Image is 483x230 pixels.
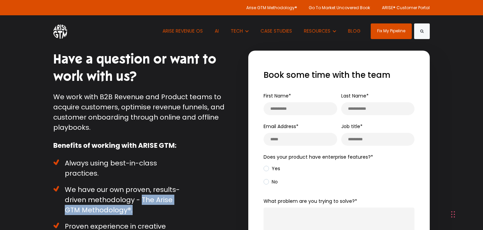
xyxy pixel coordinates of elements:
[226,15,254,47] button: Show submenu for TECH TECH
[341,92,366,99] span: Last Name
[341,123,360,130] span: Job title
[304,28,304,28] span: Show submenu for RESOURCES
[264,154,371,160] span: Does your product have enterprise features?
[255,15,297,47] a: CASE STUDIES
[264,198,355,205] span: What problem are you trying to solve?
[331,145,483,230] iframe: Chat Widget
[157,15,365,47] nav: Desktop navigation
[157,15,208,47] a: ARISE REVENUE OS
[304,28,330,34] span: RESOURCES
[231,28,243,34] span: TECH
[414,23,430,39] button: Search
[53,184,186,215] li: We have our own proven, results-driven methodology - The Arise GTM Methodology .
[264,179,278,185] span: No
[53,141,176,150] strong: Benefits of working with ARISE GTM:
[343,15,366,47] a: BLOG
[210,15,224,47] a: AI
[53,23,67,39] img: ARISE GTM logo (1) white
[264,165,280,172] span: Yes
[371,23,412,39] a: Fix My Pipeline
[264,92,289,99] span: First Name
[451,204,455,225] div: Drag
[299,15,341,47] button: Show submenu for RESOURCES RESOURCES
[53,92,236,132] p: We work with B2B Revenue and Product teams to acquire customers, optimise revenue funnels, and cu...
[53,158,186,178] li: Always using best-in-class practices.
[264,123,296,130] span: Email Address
[264,70,414,81] h3: Book some time with the team
[128,205,131,215] strong: ®
[53,51,236,86] h2: Have a question or want to work with us?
